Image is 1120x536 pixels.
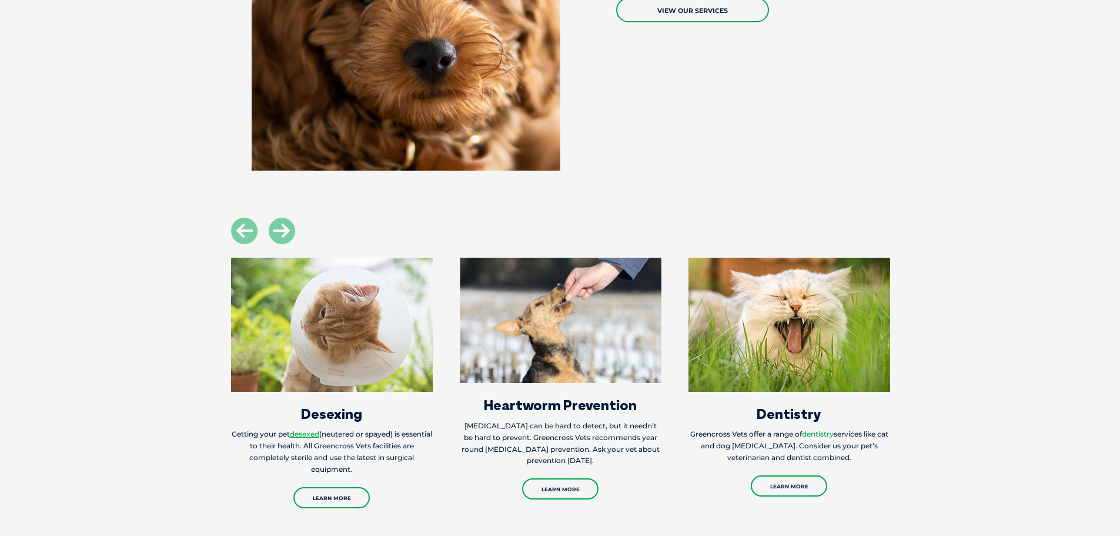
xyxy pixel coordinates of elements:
a: Learn More [522,478,599,500]
h3: Dentistry [688,407,890,421]
a: Learn More [751,475,827,497]
a: dentistry [802,430,834,438]
h3: Heartworm Prevention [460,398,661,412]
h3: Desexing [231,407,433,421]
p: [MEDICAL_DATA] can be hard to detect, but it needn’t be hard to prevent. Greencross Vets recommen... [460,420,661,467]
p: Getting your pet (neutered or spayed) is essential to their health. All Greencross Vets facilitie... [231,428,433,475]
a: Learn More [293,487,370,508]
p: Greencross Vets offer a range of services like cat and dog [MEDICAL_DATA]. Consider us your pet’s... [688,428,890,464]
a: desexed [290,430,319,438]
